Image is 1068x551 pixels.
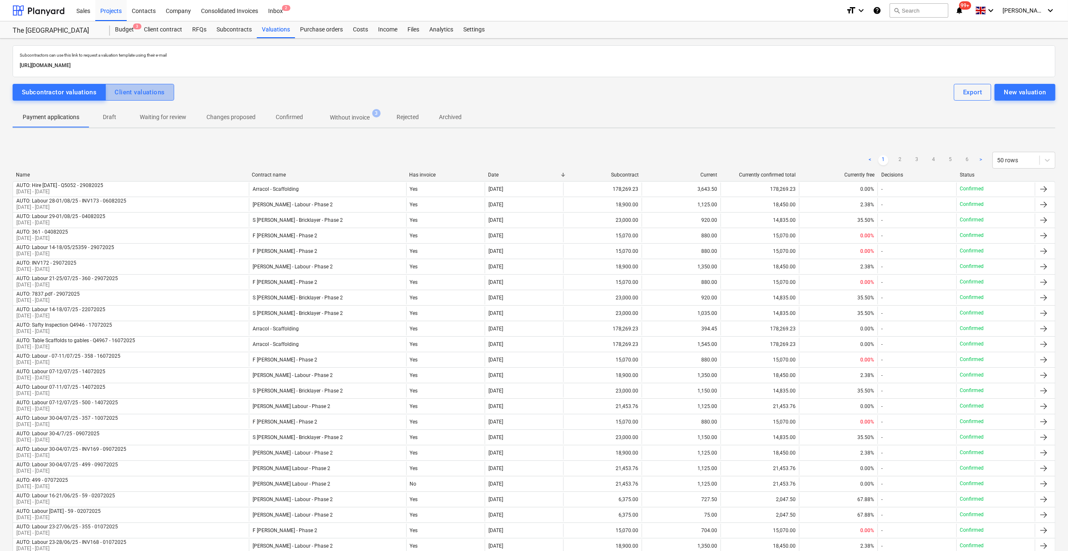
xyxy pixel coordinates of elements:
[642,415,720,429] div: 880.00
[959,1,971,10] span: 99+
[488,419,503,425] div: [DATE]
[721,524,799,537] div: 15,070.00
[563,291,642,304] div: 23,000.00
[563,260,642,273] div: 18,900.00
[881,403,883,409] div: -
[253,248,317,254] div: F [PERSON_NAME] - Phase 2
[563,229,642,242] div: 15,070.00
[406,213,485,227] div: Yes
[857,388,874,394] span: 35.50%
[881,357,883,363] div: -
[960,263,984,270] p: Confirmed
[253,372,333,378] div: [PERSON_NAME] - Labour - Phase 2
[881,341,883,347] div: -
[642,322,720,335] div: 394.45
[645,172,717,178] div: Current
[860,326,874,332] span: 0.00%
[253,403,330,409] div: [PERSON_NAME] Labour - Phase 2
[406,338,485,351] div: Yes
[406,508,485,522] div: Yes
[642,260,720,273] div: 1,350.00
[253,310,343,316] div: S [PERSON_NAME] - Bricklayer - Phase 2
[890,3,948,18] button: Search
[16,374,105,382] p: [DATE] - [DATE]
[721,384,799,398] div: 14,835.00
[563,524,642,537] div: 15,070.00
[881,310,883,316] div: -
[856,5,866,16] i: keyboard_arrow_down
[406,415,485,429] div: Yes
[139,21,187,38] a: Client contract
[881,186,883,192] div: -
[253,357,317,363] div: F [PERSON_NAME] - Phase 2
[406,400,485,413] div: Yes
[721,182,799,196] div: 178,269.23
[563,307,642,320] div: 23,000.00
[563,415,642,429] div: 15,070.00
[402,21,424,38] div: Files
[13,84,106,101] button: Subcontractor valuations
[803,172,875,178] div: Currently free
[424,21,458,38] a: Analytics
[846,5,856,16] i: format_size
[563,384,642,398] div: 23,000.00
[253,388,343,394] div: S [PERSON_NAME] - Bricklayer - Phase 2
[252,172,402,178] div: Contract name
[488,357,503,363] div: [DATE]
[295,21,348,38] a: Purchase orders
[642,291,720,304] div: 920.00
[253,295,343,301] div: S [PERSON_NAME] - Bricklayer - Phase 2
[16,312,105,320] p: [DATE] - [DATE]
[860,186,874,192] span: 0.00%
[409,172,481,178] div: Has invoice
[16,188,103,195] p: [DATE] - [DATE]
[16,182,103,188] div: AUTO: Hire [DATE] - Q5052 - 29082025
[721,307,799,320] div: 14,835.00
[881,372,883,378] div: -
[488,233,503,239] div: [DATE]
[253,233,317,239] div: F [PERSON_NAME] - Phase 2
[16,172,245,178] div: Name
[488,372,503,378] div: [DATE]
[721,322,799,335] div: 178,269.23
[406,198,485,211] div: Yes
[99,113,120,122] p: Draft
[995,84,1055,101] button: New valuation
[960,325,984,332] p: Confirmed
[881,172,953,178] div: Decisions
[373,21,402,38] div: Income
[16,266,76,273] p: [DATE] - [DATE]
[397,113,419,122] p: Rejected
[721,477,799,491] div: 21,453.76
[276,113,303,122] p: Confirmed
[282,5,290,11] span: 2
[16,343,135,351] p: [DATE] - [DATE]
[187,21,212,38] a: RFQs
[16,369,105,374] div: AUTO: Labour 07-12/07/25 - 14072025
[960,418,984,425] p: Confirmed
[253,186,299,192] div: Arracol - Scaffolding
[372,109,381,117] span: 3
[253,202,333,208] div: [PERSON_NAME] - Labour - Phase 2
[960,185,984,192] p: Confirmed
[110,21,139,38] a: Budget3
[857,217,874,223] span: 35.50%
[488,248,503,254] div: [DATE]
[960,434,984,441] p: Confirmed
[253,434,343,440] div: S [PERSON_NAME] - Bricklayer - Phase 2
[721,198,799,211] div: 18,450.00
[406,291,485,304] div: Yes
[1045,5,1055,16] i: keyboard_arrow_down
[406,307,485,320] div: Yes
[881,217,883,223] div: -
[488,450,503,456] div: [DATE]
[563,477,642,491] div: 21,453.76
[986,5,996,16] i: keyboard_arrow_down
[488,172,560,178] div: Date
[563,400,642,413] div: 21,453.76
[881,419,883,425] div: -
[960,216,984,224] p: Confirmed
[20,61,1048,70] p: [URL][DOMAIN_NAME]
